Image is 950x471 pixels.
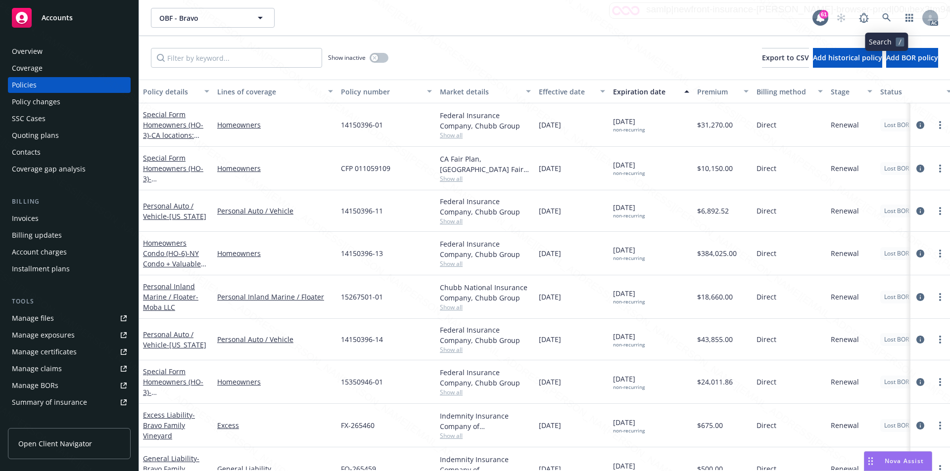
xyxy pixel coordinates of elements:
a: Personal Auto / Vehicle [217,206,333,216]
span: Lost BOR [884,335,909,344]
a: Coverage gap analysis [8,161,131,177]
a: Policy changes [8,94,131,110]
a: Special Form Homeowners (HO-3) [143,367,206,407]
span: 14150396-01 [341,120,383,130]
a: circleInformation [914,248,926,259]
a: Switch app [900,8,919,28]
a: circleInformation [914,205,926,217]
div: Contacts [12,144,41,160]
span: [DATE] [539,120,561,130]
span: Direct [757,377,776,387]
div: Manage files [12,310,54,326]
span: Renewal [831,420,859,430]
div: non-recurring [613,255,645,261]
a: more [934,248,946,259]
div: Policy details [143,86,198,97]
span: Renewal [831,120,859,130]
span: Show all [440,303,531,311]
div: Policy number [341,86,421,97]
div: Coverage [12,60,43,76]
span: Renewal [831,248,859,258]
div: Quoting plans [12,128,59,143]
a: Special Form Homeowners (HO-3) [143,110,205,161]
span: Lost BOR [884,378,909,386]
div: non-recurring [613,299,645,305]
span: Lost BOR [884,249,909,258]
span: Direct [757,334,776,344]
span: Show all [440,431,531,440]
span: Accounts [42,14,73,22]
a: more [934,119,946,131]
span: Direct [757,292,776,302]
span: Renewal [831,163,859,173]
span: Show all [440,259,531,268]
span: Lost BOR [884,293,909,301]
button: OBF - Bravo [151,8,275,28]
div: Summary of insurance [12,394,87,410]
div: Manage certificates [12,344,77,360]
div: Manage claims [12,361,62,377]
button: Market details [436,80,535,103]
span: 14150396-11 [341,206,383,216]
span: [DATE] [539,206,561,216]
a: circleInformation [914,420,926,431]
span: Lost BOR [884,164,909,173]
a: Summary of insurance [8,394,131,410]
div: Indemnity Insurance Company of [GEOGRAPHIC_DATA], Chubb Group [440,411,531,431]
a: more [934,420,946,431]
div: Tools [8,297,131,306]
span: Direct [757,163,776,173]
a: Manage BORs [8,378,131,393]
button: Stage [827,80,876,103]
a: Personal Auto / Vehicle [143,330,206,349]
button: Add historical policy [813,48,882,68]
div: Status [880,86,941,97]
div: Policy changes [12,94,60,110]
span: [DATE] [539,334,561,344]
span: Show all [440,217,531,225]
div: Effective date [539,86,594,97]
div: Billing updates [12,227,62,243]
a: Special Form Homeowners (HO-3) [143,153,206,194]
a: circleInformation [914,119,926,131]
span: Direct [757,120,776,130]
span: Renewal [831,292,859,302]
span: [DATE] [539,420,561,430]
span: [DATE] [613,202,645,219]
div: Market details [440,86,520,97]
a: Homeowners [217,163,333,173]
a: Manage claims [8,361,131,377]
a: more [934,334,946,345]
span: [DATE] [613,288,645,305]
span: 15350946-01 [341,377,383,387]
div: Manage exposures [12,327,75,343]
a: more [934,291,946,303]
span: [DATE] [613,160,645,176]
span: Show all [440,174,531,183]
span: [DATE] [613,331,645,348]
span: - Moba LLC [143,292,198,312]
span: $384,025.00 [697,248,737,258]
span: Lost BOR [884,207,909,215]
span: [DATE] [539,248,561,258]
a: Personal Inland Marine / Floater [143,282,198,312]
a: Homeowners Condo (HO-6) [143,238,201,279]
button: Lines of coverage [213,80,337,103]
div: Billing method [757,86,812,97]
a: circleInformation [914,334,926,345]
span: Nova Assist [885,457,924,465]
div: non-recurring [613,127,645,133]
a: Manage files [8,310,131,326]
a: more [934,163,946,174]
span: Manage exposures [8,327,131,343]
div: Manage BORs [12,378,58,393]
a: Homeowners [217,377,333,387]
button: Policy number [337,80,436,103]
a: Contacts [8,144,131,160]
div: Federal Insurance Company, Chubb Group [440,196,531,217]
a: Report a Bug [854,8,874,28]
a: circleInformation [914,376,926,388]
span: Show all [440,345,531,354]
span: - CA locations: [GEOGRAPHIC_DATA] [143,130,205,161]
a: Excess [217,420,333,430]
